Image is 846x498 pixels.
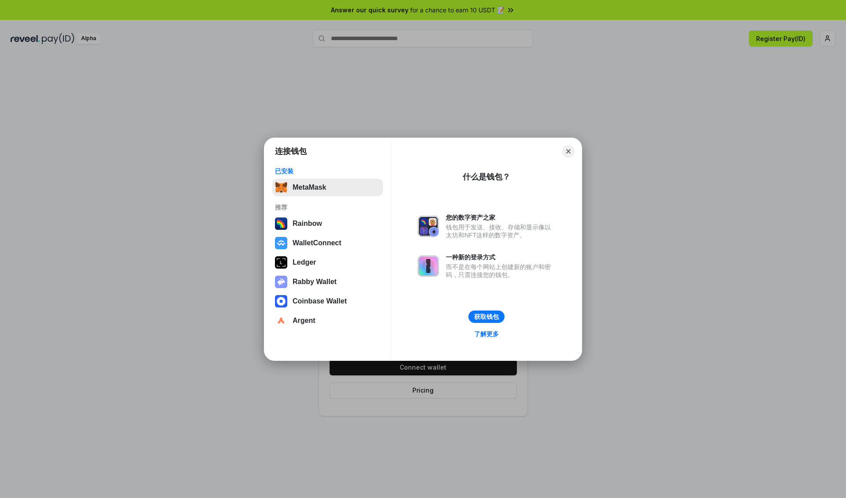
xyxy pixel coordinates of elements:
[275,237,287,249] img: svg+xml,%3Csvg%20width%3D%2228%22%20height%3D%2228%22%20viewBox%3D%220%200%2028%2028%22%20fill%3D...
[293,239,341,247] div: WalletConnect
[293,278,337,286] div: Rabby Wallet
[418,216,439,237] img: svg+xml,%3Csvg%20xmlns%3D%22http%3A%2F%2Fwww.w3.org%2F2000%2Fsvg%22%20fill%3D%22none%22%20viewBox...
[446,263,555,279] div: 而不是在每个网站上创建新的账户和密码，只需连接您的钱包。
[562,145,575,157] button: Close
[275,217,287,230] img: svg+xml,%3Csvg%20width%3D%22120%22%20height%3D%22120%22%20viewBox%3D%220%200%20120%20120%22%20fil...
[293,317,315,325] div: Argent
[272,179,383,196] button: MetaMask
[272,215,383,232] button: Rainbow
[446,213,555,221] div: 您的数字资产之家
[463,172,510,182] div: 什么是钱包？
[275,203,380,211] div: 推荐
[275,167,380,175] div: 已安装
[293,297,347,305] div: Coinbase Wallet
[275,315,287,327] img: svg+xml,%3Csvg%20width%3D%2228%22%20height%3D%2228%22%20viewBox%3D%220%200%2028%2028%22%20fill%3D...
[293,258,316,266] div: Ledger
[272,312,383,330] button: Argent
[418,255,439,277] img: svg+xml,%3Csvg%20xmlns%3D%22http%3A%2F%2Fwww.w3.org%2F2000%2Fsvg%22%20fill%3D%22none%22%20viewBox...
[275,295,287,307] img: svg+xml,%3Csvg%20width%3D%2228%22%20height%3D%2228%22%20viewBox%3D%220%200%2028%2028%22%20fill%3D...
[474,313,499,321] div: 获取钱包
[446,223,555,239] div: 钱包用于发送、接收、存储和显示像以太坊和NFT这样的数字资产。
[275,276,287,288] img: svg+xml,%3Csvg%20xmlns%3D%22http%3A%2F%2Fwww.w3.org%2F2000%2Fsvg%22%20fill%3D%22none%22%20viewBox...
[446,253,555,261] div: 一种新的登录方式
[469,328,504,340] a: 了解更多
[474,330,499,338] div: 了解更多
[275,256,287,269] img: svg+xml,%3Csvg%20xmlns%3D%22http%3A%2F%2Fwww.w3.org%2F2000%2Fsvg%22%20width%3D%2228%22%20height%3...
[293,220,322,228] div: Rainbow
[293,183,326,191] div: MetaMask
[275,181,287,194] img: svg+xml,%3Csvg%20fill%3D%22none%22%20height%3D%2233%22%20viewBox%3D%220%200%2035%2033%22%20width%...
[272,254,383,271] button: Ledger
[272,273,383,291] button: Rabby Wallet
[272,234,383,252] button: WalletConnect
[468,311,505,323] button: 获取钱包
[272,292,383,310] button: Coinbase Wallet
[275,146,307,157] h1: 连接钱包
